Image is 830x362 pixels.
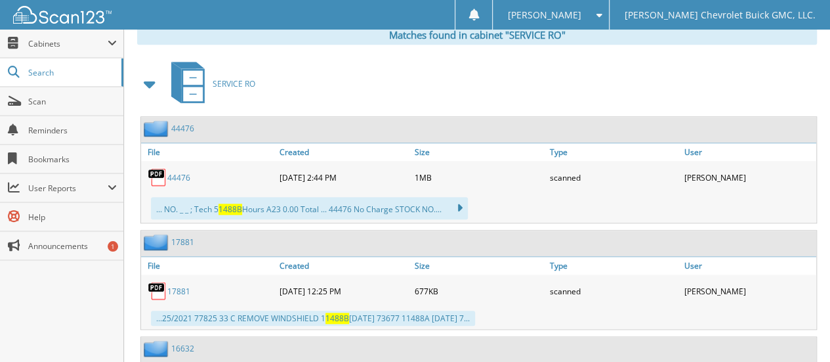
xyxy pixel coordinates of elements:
img: PDF.png [148,281,167,301]
div: scanned [546,278,681,304]
span: SERVICE RO [213,78,255,89]
a: Size [411,143,547,161]
img: scan123-logo-white.svg [13,6,112,24]
a: Size [411,257,547,275]
div: [PERSON_NAME] [681,164,816,191]
div: [DATE] 12:25 PM [276,278,411,304]
a: User [681,257,816,275]
div: 677KB [411,278,547,304]
div: 1 [108,241,118,252]
a: 44476 [167,172,190,183]
span: Help [28,212,117,223]
span: 1488B [218,204,242,215]
a: File [141,257,276,275]
a: SERVICE RO [163,58,255,110]
a: Type [546,257,681,275]
span: Bookmarks [28,154,117,165]
div: [PERSON_NAME] [681,278,816,304]
span: Announcements [28,240,117,252]
span: Search [28,67,115,78]
a: File [141,143,276,161]
iframe: Chat Widget [764,299,830,362]
a: Created [276,257,411,275]
img: folder2.png [144,234,171,250]
a: Type [546,143,681,161]
a: User [681,143,816,161]
div: ...25/2021 77825 33 C REMOVE WINDSHIELD 1 [DATE] 73677 11488A [DATE] 7... [151,311,475,326]
a: 16632 [171,343,194,354]
a: Created [276,143,411,161]
div: Matches found in cabinet "SERVICE RO" [137,25,817,45]
span: Scan [28,96,117,107]
a: 44476 [171,123,194,134]
img: folder2.png [144,340,171,357]
div: 1MB [411,164,547,191]
span: Cabinets [28,38,108,49]
span: [PERSON_NAME] Chevrolet Buick GMC, LLC. [624,11,815,19]
span: 1488B [325,313,349,324]
div: scanned [546,164,681,191]
span: User Reports [28,183,108,194]
span: [PERSON_NAME] [508,11,581,19]
div: [DATE] 2:44 PM [276,164,411,191]
img: folder2.png [144,120,171,137]
img: PDF.png [148,168,167,187]
span: Reminders [28,125,117,136]
a: 17881 [171,237,194,248]
div: ... NO. _ _ ; Tech 5 Hours A23 0.00 Total ... 44476 No Charge STOCK NO.... [151,197,468,219]
a: 17881 [167,286,190,297]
